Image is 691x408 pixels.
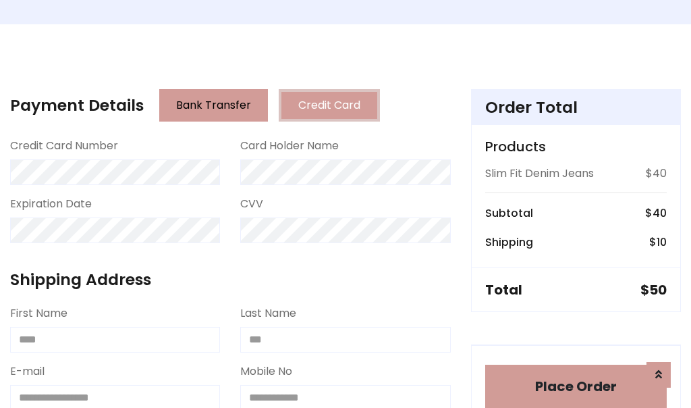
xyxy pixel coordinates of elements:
span: 40 [653,205,667,221]
button: Place Order [485,365,667,408]
button: Bank Transfer [159,89,268,122]
label: Mobile No [240,363,292,380]
button: Credit Card [279,89,380,122]
h6: Shipping [485,236,533,249]
h5: Total [485,282,522,298]
label: CVV [240,196,263,212]
p: $40 [646,165,667,182]
label: Card Holder Name [240,138,339,154]
h6: $ [645,207,667,220]
label: Credit Card Number [10,138,118,154]
h6: Subtotal [485,207,533,220]
p: Slim Fit Denim Jeans [485,165,594,182]
h4: Order Total [485,98,667,117]
label: Last Name [240,305,296,322]
h5: $ [640,282,667,298]
h4: Shipping Address [10,270,451,289]
label: E-mail [10,363,45,380]
span: 50 [649,280,667,299]
h5: Products [485,138,667,155]
label: Expiration Date [10,196,92,212]
span: 10 [657,234,667,250]
label: First Name [10,305,67,322]
h6: $ [649,236,667,249]
h4: Payment Details [10,96,144,115]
